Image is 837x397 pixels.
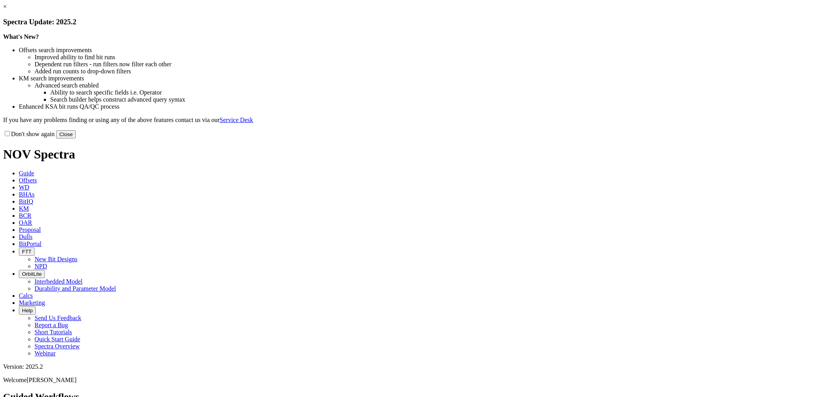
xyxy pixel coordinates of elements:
span: BHAs [19,191,35,198]
p: If you have any problems finding or using any of the above features contact us via our [3,117,834,124]
button: Close [56,130,76,138]
li: Added run counts to drop-down filters [35,68,834,75]
span: Marketing [19,299,45,306]
li: Advanced search enabled [35,82,834,89]
span: BCR [19,212,31,219]
span: BitPortal [19,240,42,247]
a: Interbedded Model [35,278,82,285]
a: New Bit Designs [35,256,77,262]
span: WD [19,184,29,191]
span: OrbitLite [22,271,42,277]
li: Improved ability to find bit runs [35,54,834,61]
a: Quick Start Guide [35,336,80,342]
strong: What's New? [3,33,39,40]
span: Proposal [19,226,41,233]
li: Dependent run filters - run filters now filter each other [35,61,834,68]
span: Guide [19,170,34,177]
li: Search builder helps construct advanced query syntax [50,96,834,103]
a: Send Us Feedback [35,315,81,321]
a: Webinar [35,350,56,357]
a: Service Desk [220,117,253,123]
span: BitIQ [19,198,33,205]
p: Welcome [3,377,834,384]
input: Don't show again [5,131,10,136]
a: Short Tutorials [35,329,72,335]
a: × [3,3,7,10]
a: Report a Bug [35,322,68,328]
div: Version: 2025.2 [3,363,834,370]
span: Dulls [19,233,33,240]
a: Spectra Overview [35,343,80,350]
li: Offsets search improvements [19,47,834,54]
span: [PERSON_NAME] [27,377,77,383]
label: Don't show again [3,131,55,137]
h1: NOV Spectra [3,147,834,162]
span: KM [19,205,29,212]
span: Help [22,308,33,313]
li: Enhanced KSA bit runs QA/QC process [19,103,834,110]
span: FTT [22,249,31,255]
li: Ability to search specific fields i.e. Operator [50,89,834,96]
a: Durability and Parameter Model [35,285,116,292]
li: KM search improvements [19,75,834,82]
span: Calcs [19,292,33,299]
span: OAR [19,219,32,226]
span: Offsets [19,177,37,184]
a: NPD [35,263,47,270]
h3: Spectra Update: 2025.2 [3,18,834,26]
